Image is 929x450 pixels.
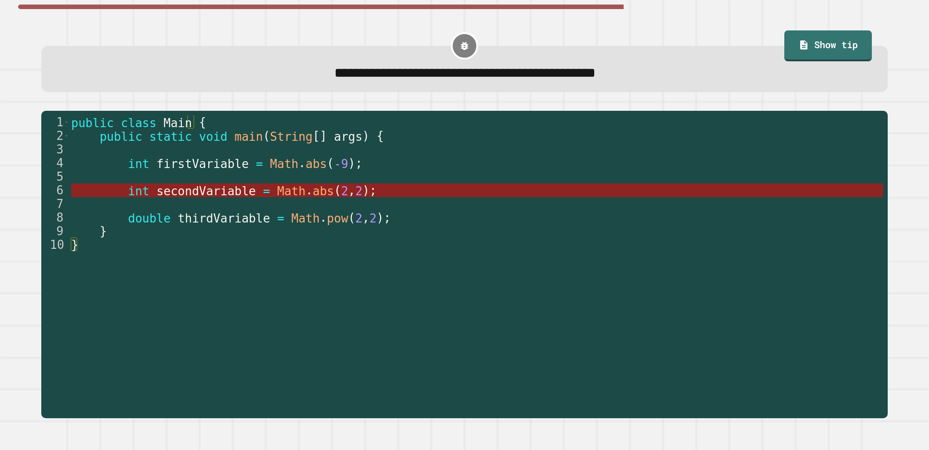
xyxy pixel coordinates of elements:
span: void [199,129,228,143]
span: Math [270,157,298,170]
span: double [128,211,171,225]
span: main [235,129,263,143]
a: Show tip [784,30,871,61]
div: 4 [41,156,69,170]
span: public [71,116,114,129]
span: = [277,211,284,225]
div: 1 [41,115,69,129]
span: Math [291,211,320,225]
span: int [128,184,149,198]
div: 7 [41,197,69,211]
div: 3 [41,143,69,156]
span: 2 [341,184,348,198]
div: 5 [41,170,69,183]
span: static [149,129,192,143]
div: 2 [41,129,69,143]
span: args [334,129,362,143]
span: abs [313,184,334,198]
span: Toggle code folding, rows 2 through 9 [64,129,69,143]
span: thirdVariable [178,211,270,225]
span: secondVariable [156,184,256,198]
span: public [100,129,142,143]
span: = [256,157,263,170]
div: 6 [41,183,69,197]
span: abs [306,157,327,170]
span: 2 [355,211,362,225]
div: 8 [41,211,69,224]
span: class [121,116,156,129]
span: -9 [334,157,348,170]
span: int [128,157,149,170]
span: 2 [355,184,362,198]
div: 10 [41,238,69,252]
span: 2 [370,211,377,225]
span: String [270,129,313,143]
span: Math [277,184,306,198]
span: pow [327,211,348,225]
span: Toggle code folding, rows 1 through 10 [64,115,69,129]
span: = [263,184,270,198]
span: firstVariable [156,157,249,170]
div: 9 [41,224,69,238]
span: Main [164,116,192,129]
